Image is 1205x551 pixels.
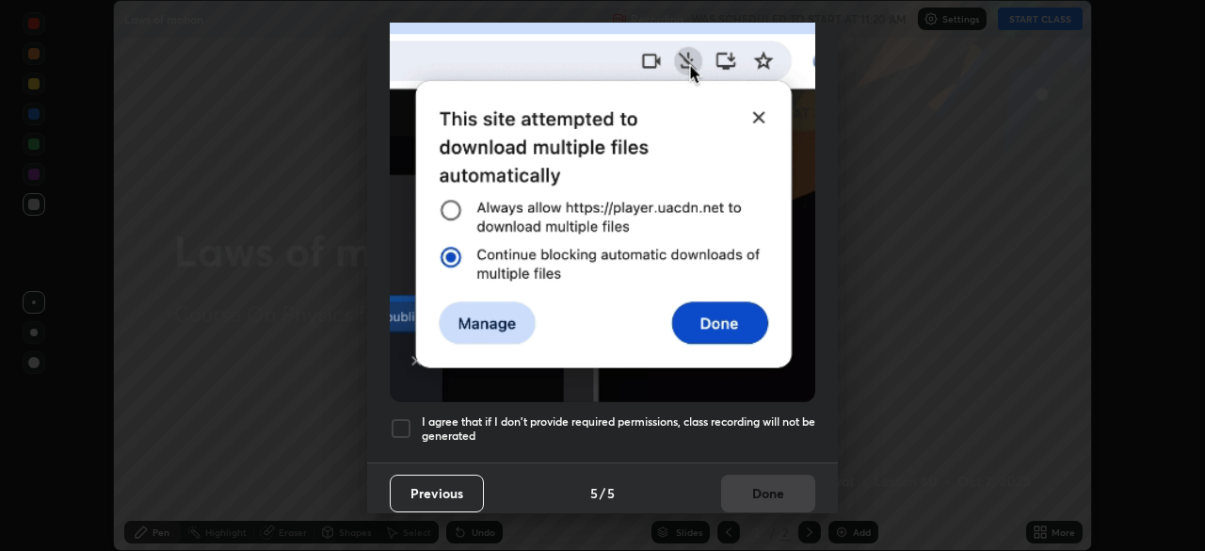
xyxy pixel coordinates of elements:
[607,483,615,503] h4: 5
[600,483,605,503] h4: /
[422,414,815,444] h5: I agree that if I don't provide required permissions, class recording will not be generated
[590,483,598,503] h4: 5
[390,475,484,512] button: Previous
